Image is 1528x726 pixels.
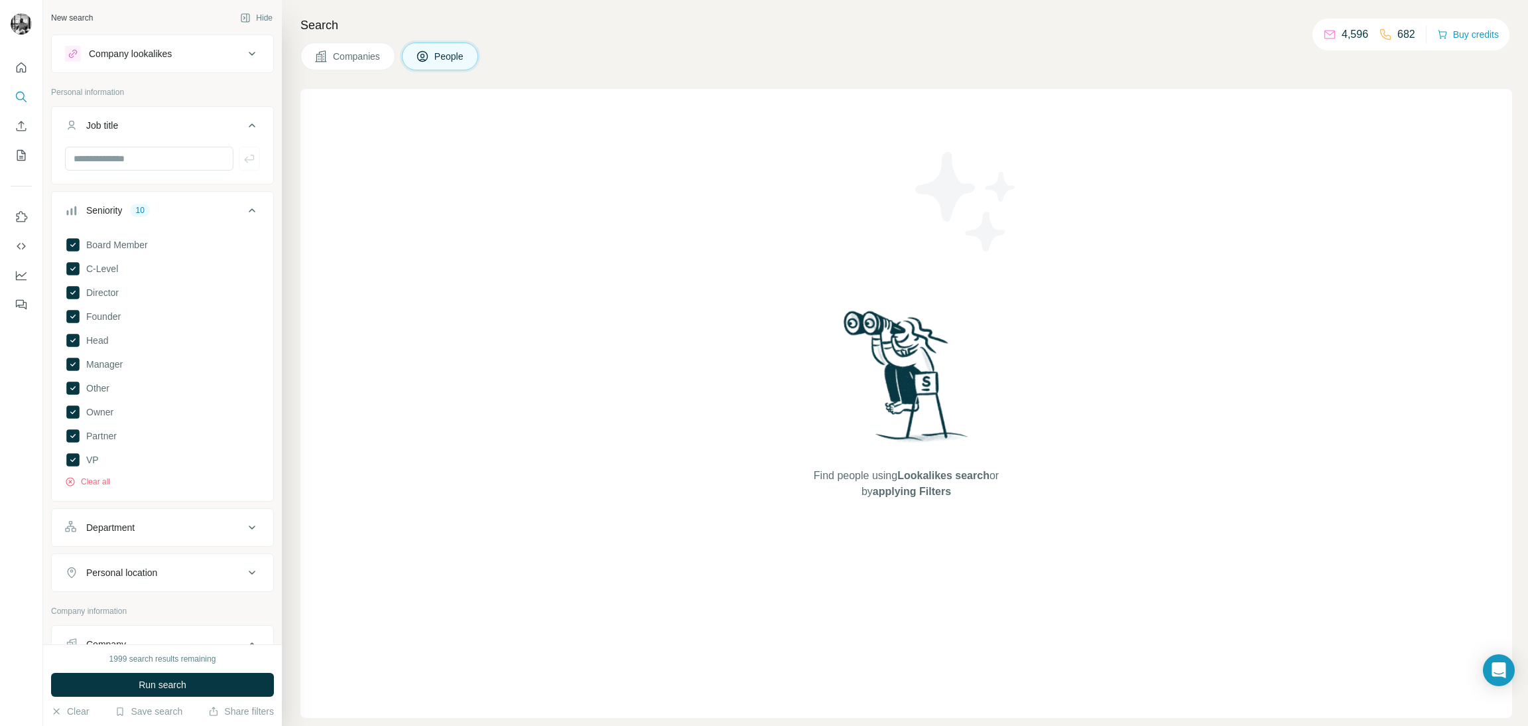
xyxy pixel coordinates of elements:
span: applying Filters [873,486,951,497]
span: Partner [81,429,117,443]
span: Companies [333,50,381,63]
span: Find people using or by [800,468,1012,500]
div: 10 [130,204,149,216]
button: Share filters [208,705,274,718]
p: Personal information [51,86,274,98]
button: Company lookalikes [52,38,273,70]
div: Company lookalikes [89,47,172,60]
img: Surfe Illustration - Stars [907,142,1026,261]
button: Personal location [52,557,273,589]
div: Personal location [86,566,157,579]
button: Save search [115,705,182,718]
button: Enrich CSV [11,114,32,138]
button: Use Surfe on LinkedIn [11,205,32,229]
button: Seniority10 [52,194,273,232]
span: Manager [81,358,123,371]
div: Open Intercom Messenger [1483,654,1515,686]
span: VP [81,453,99,467]
div: Department [86,521,135,534]
button: Run search [51,673,274,697]
span: Other [81,382,109,395]
span: People [434,50,465,63]
img: Surfe Illustration - Woman searching with binoculars [838,307,976,455]
button: Use Surfe API [11,234,32,258]
p: Company information [51,605,274,617]
h4: Search [300,16,1512,35]
div: 1999 search results remaining [109,653,216,665]
button: Search [11,85,32,109]
span: Founder [81,310,121,323]
button: Quick start [11,56,32,80]
button: Clear all [65,476,110,488]
div: Job title [86,119,118,132]
span: Lookalikes search [897,470,989,481]
button: Buy credits [1437,25,1499,44]
button: Company [52,628,273,666]
p: 682 [1397,27,1415,42]
img: Avatar [11,13,32,35]
span: Run search [139,678,186,691]
div: Seniority [86,204,122,217]
button: Job title [52,109,273,147]
span: C-Level [81,262,118,275]
button: Hide [231,8,282,28]
span: Owner [81,405,113,419]
div: New search [51,12,93,24]
span: Head [81,334,108,347]
button: Department [52,512,273,544]
button: My lists [11,143,32,167]
span: Board Member [81,238,148,252]
button: Dashboard [11,263,32,287]
p: 4,596 [1342,27,1368,42]
span: Director [81,286,119,299]
button: Clear [51,705,89,718]
div: Company [86,638,126,651]
button: Feedback [11,293,32,317]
